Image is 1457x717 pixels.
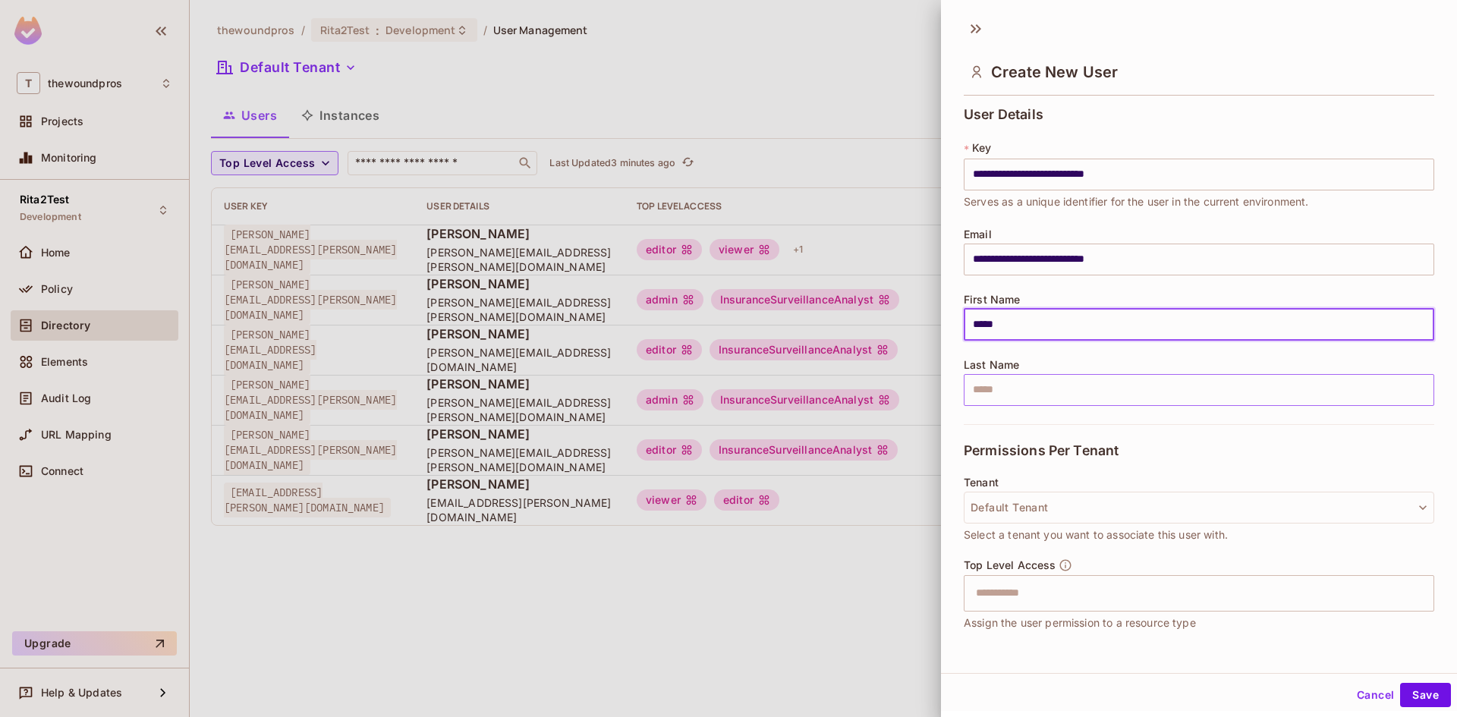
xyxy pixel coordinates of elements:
span: Permissions Per Tenant [964,443,1119,458]
span: Create New User [991,63,1118,81]
span: Select a tenant you want to associate this user with. [964,527,1228,543]
span: First Name [964,294,1021,306]
span: Assign the user permission to a resource type [964,615,1196,631]
span: Tenant [964,476,999,489]
span: User Details [964,107,1043,122]
button: Save [1400,683,1451,707]
button: Default Tenant [964,492,1434,524]
button: Open [1426,591,1429,594]
span: Top Level Access [964,559,1056,571]
span: Email [964,228,992,241]
span: Serves as a unique identifier for the user in the current environment. [964,193,1309,210]
button: Cancel [1351,683,1400,707]
span: Last Name [964,359,1019,371]
span: Key [972,142,991,154]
